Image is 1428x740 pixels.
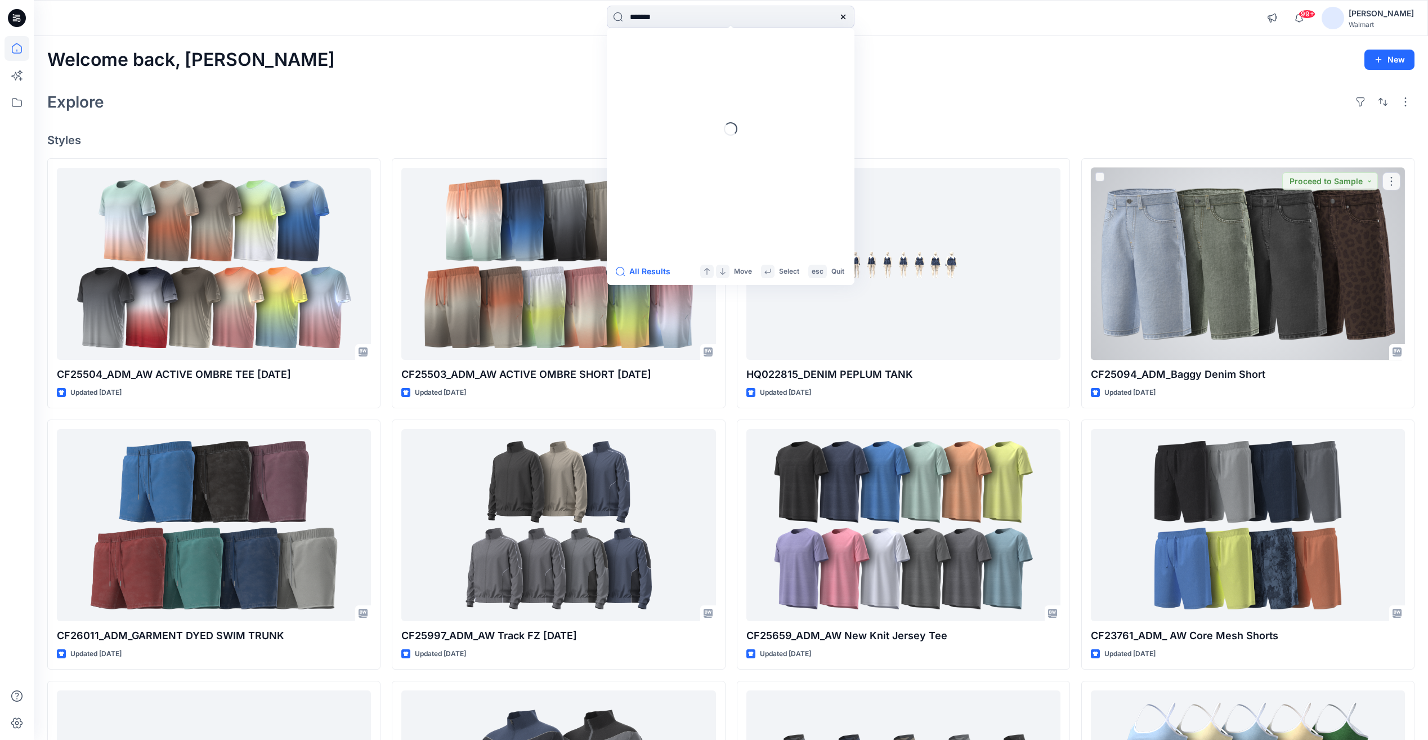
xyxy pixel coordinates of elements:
[1091,168,1405,360] a: CF25094_ADM_Baggy Denim Short
[1349,7,1414,20] div: [PERSON_NAME]
[47,133,1414,147] h4: Styles
[1364,50,1414,70] button: New
[831,266,844,278] p: Quit
[1091,367,1405,382] p: CF25094_ADM_Baggy Denim Short
[47,93,104,111] h2: Explore
[70,648,122,660] p: Updated [DATE]
[401,429,715,621] a: CF25997_ADM_AW Track FZ 16AUG25
[401,628,715,644] p: CF25997_ADM_AW Track FZ [DATE]
[1104,648,1156,660] p: Updated [DATE]
[415,648,466,660] p: Updated [DATE]
[616,265,678,278] button: All Results
[779,266,799,278] p: Select
[760,648,811,660] p: Updated [DATE]
[812,266,823,278] p: esc
[401,168,715,360] a: CF25503_ADM_AW ACTIVE OMBRE SHORT 23MAY25
[1091,628,1405,644] p: CF23761_ADM_ AW Core Mesh Shorts
[401,367,715,382] p: CF25503_ADM_AW ACTIVE OMBRE SHORT [DATE]
[1322,7,1344,29] img: avatar
[70,387,122,399] p: Updated [DATE]
[760,387,811,399] p: Updated [DATE]
[57,367,371,382] p: CF25504_ADM_AW ACTIVE OMBRE TEE [DATE]
[734,266,752,278] p: Move
[1299,10,1315,19] span: 99+
[746,628,1060,644] p: CF25659_ADM_AW New Knit Jersey Tee
[57,429,371,621] a: CF26011_ADM_GARMENT DYED SWIM TRUNK
[1104,387,1156,399] p: Updated [DATE]
[746,429,1060,621] a: CF25659_ADM_AW New Knit Jersey Tee
[415,387,466,399] p: Updated [DATE]
[746,168,1060,360] a: HQ022815_DENIM PEPLUM TANK
[57,168,371,360] a: CF25504_ADM_AW ACTIVE OMBRE TEE 23MAY25
[1091,429,1405,621] a: CF23761_ADM_ AW Core Mesh Shorts
[57,628,371,644] p: CF26011_ADM_GARMENT DYED SWIM TRUNK
[1349,20,1414,29] div: Walmart
[746,367,1060,382] p: HQ022815_DENIM PEPLUM TANK
[47,50,335,70] h2: Welcome back, [PERSON_NAME]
